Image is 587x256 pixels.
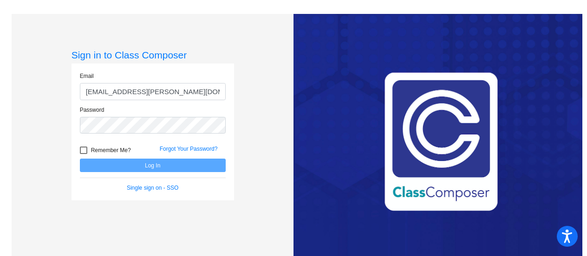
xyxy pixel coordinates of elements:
[127,185,178,191] a: Single sign on - SSO
[80,106,104,114] label: Password
[80,159,226,172] button: Log In
[160,146,218,152] a: Forgot Your Password?
[91,145,131,156] span: Remember Me?
[72,49,234,61] h3: Sign in to Class Composer
[80,72,94,80] label: Email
